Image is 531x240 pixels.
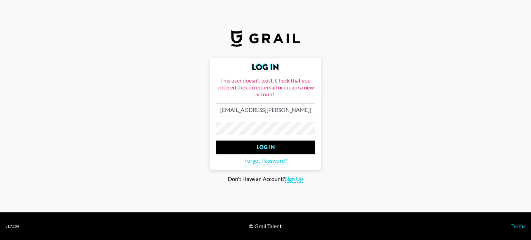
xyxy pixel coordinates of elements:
[249,223,282,230] div: © Grail Talent
[216,63,315,71] h2: Log In
[216,77,315,98] div: This user doesn't exist. Check that you entered the correct email or create a new account.
[216,103,315,116] input: Email
[231,30,300,47] img: Grail Talent Logo
[244,157,287,164] span: Forgot Password?
[6,175,525,183] div: Don't Have an Account?
[216,141,315,154] input: Log In
[511,223,525,229] a: Terms
[6,224,19,229] div: v 1.7.104
[285,175,303,183] span: Sign Up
